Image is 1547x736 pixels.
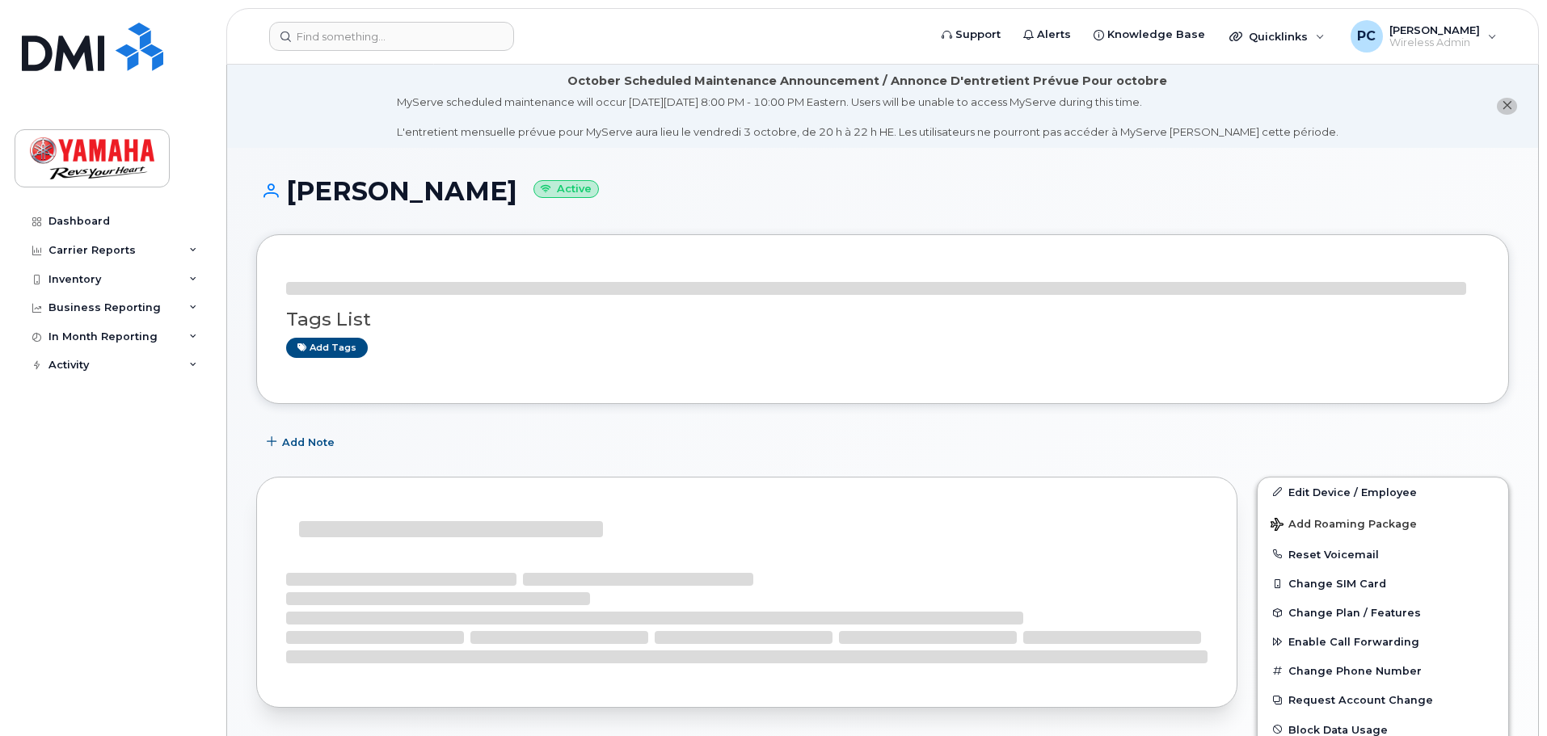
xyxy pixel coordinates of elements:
span: Change Plan / Features [1288,607,1421,619]
button: Change Plan / Features [1258,598,1508,627]
div: MyServe scheduled maintenance will occur [DATE][DATE] 8:00 PM - 10:00 PM Eastern. Users will be u... [397,95,1338,140]
div: October Scheduled Maintenance Announcement / Annonce D'entretient Prévue Pour octobre [567,73,1167,90]
button: Add Note [256,428,348,457]
button: Reset Voicemail [1258,540,1508,569]
a: Edit Device / Employee [1258,477,1508,507]
span: Enable Call Forwarding [1288,636,1419,648]
button: Add Roaming Package [1258,507,1508,540]
small: Active [533,180,599,199]
h1: [PERSON_NAME] [256,177,1509,205]
button: Change Phone Number [1258,656,1508,685]
span: Add Roaming Package [1271,518,1417,533]
button: Change SIM Card [1258,569,1508,598]
button: Request Account Change [1258,685,1508,714]
h3: Tags List [286,309,1479,330]
button: Enable Call Forwarding [1258,627,1508,656]
a: Add tags [286,338,368,358]
span: Add Note [282,435,335,450]
button: close notification [1497,98,1517,115]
